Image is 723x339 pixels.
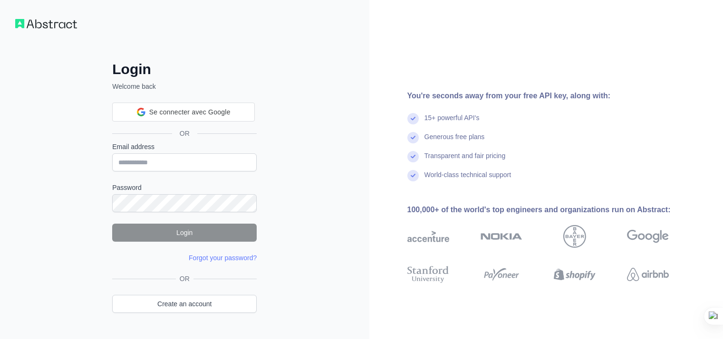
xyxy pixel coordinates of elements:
span: Se connecter avec Google [149,107,231,117]
img: bayer [563,225,586,248]
div: 15+ powerful API's [424,113,480,132]
img: airbnb [627,264,669,285]
span: OR [172,129,197,138]
img: check mark [407,151,419,162]
img: accenture [407,225,449,248]
img: stanford university [407,264,449,285]
p: Welcome back [112,82,257,91]
div: 100,000+ of the world's top engineers and organizations run on Abstract: [407,204,699,216]
img: shopify [554,264,596,285]
img: payoneer [481,264,522,285]
div: Transparent and fair pricing [424,151,506,170]
span: OR [176,274,193,283]
img: nokia [481,225,522,248]
div: World-class technical support [424,170,511,189]
div: You're seconds away from your free API key, along with: [407,90,699,102]
img: check mark [407,113,419,124]
a: Forgot your password? [189,254,257,262]
img: Workflow [15,19,77,28]
label: Email address [112,142,257,151]
a: Create an account [112,295,257,313]
label: Password [112,183,257,192]
button: Login [112,224,257,242]
div: Generous free plans [424,132,485,151]
div: Se connecter avec Google [112,103,255,122]
img: google [627,225,669,248]
img: check mark [407,170,419,181]
img: check mark [407,132,419,143]
h2: Login [112,61,257,78]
